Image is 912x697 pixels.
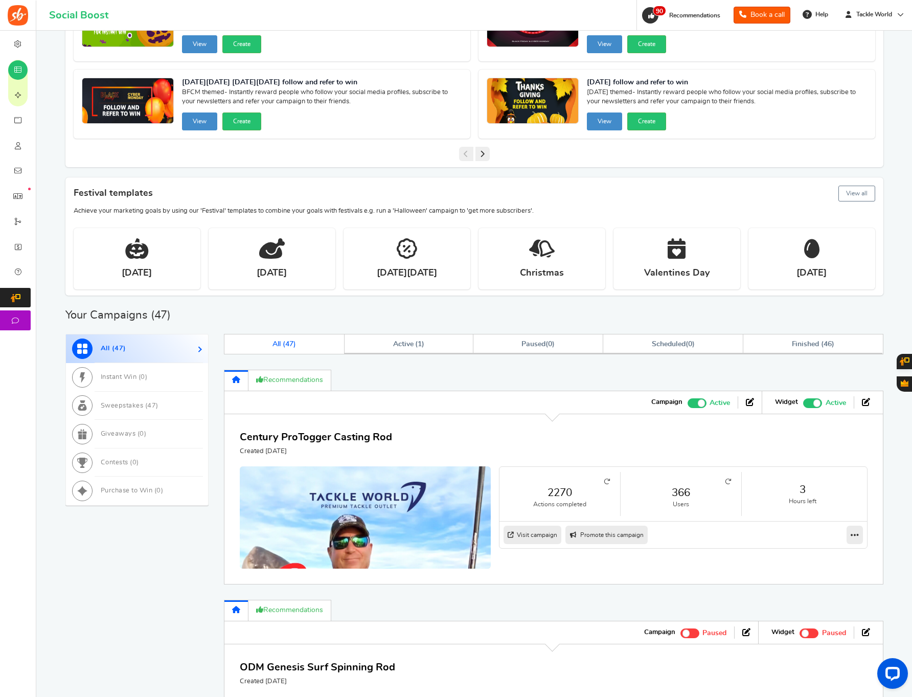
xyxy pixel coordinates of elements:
strong: [DATE] [122,267,152,280]
span: Instant Win ( ) [101,374,148,380]
span: 47 [147,402,156,409]
img: Social Boost [8,5,28,26]
p: Created [DATE] [240,447,392,456]
small: Actions completed [510,500,610,509]
em: New [28,188,31,190]
strong: [DATE][DATE] [DATE][DATE] follow and refer to win [182,78,462,88]
a: ODM Genesis Surf Spinning Rod [240,662,395,672]
span: 0 [548,341,552,348]
li: Widget activated [764,626,854,639]
span: Help [813,10,828,19]
button: Create [222,113,261,130]
a: Book a call [734,7,790,24]
span: Active [710,397,730,409]
strong: [DATE] [796,267,827,280]
strong: Christmas [520,267,564,280]
button: Create [627,35,666,53]
span: 0 [156,487,161,494]
a: Recommendations [248,370,331,391]
span: 47 [285,341,293,348]
strong: [DATE][DATE] [377,267,437,280]
button: Create [222,35,261,53]
p: Created [DATE] [240,677,395,686]
span: 46 [824,341,832,348]
a: Century ProTogger Casting Rod [240,432,392,442]
span: All ( ) [272,341,296,348]
a: Recommendations [248,600,331,621]
span: All ( ) [101,345,126,352]
span: Finished ( ) [792,341,834,348]
span: Paused [521,341,545,348]
a: Visit campaign [504,526,561,544]
span: Active ( ) [393,341,425,348]
span: 0 [688,341,692,348]
button: View [182,35,217,53]
span: Active [826,397,846,409]
span: Sweepstakes ( ) [101,402,158,409]
img: Recommended Campaigns [82,78,173,124]
span: 47 [154,309,168,321]
span: Gratisfaction [901,379,908,387]
span: ( ) [652,341,694,348]
iframe: LiveChat chat widget [869,654,912,697]
span: 90 [653,6,666,16]
span: 0 [141,374,145,380]
span: Contests ( ) [101,459,139,466]
li: 3 [742,472,863,515]
strong: Widget [775,398,798,407]
strong: Widget [771,628,794,637]
button: View [182,113,217,130]
h1: Social Boost [49,10,108,21]
span: Paused [822,629,846,637]
p: Achieve your marketing goals by using our 'Festival' templates to combine your goals with festiva... [74,207,875,216]
small: Hours left [752,497,853,506]
button: Gratisfaction [897,376,912,392]
span: Scheduled [652,341,686,348]
strong: Campaign [651,398,682,407]
button: View [587,35,622,53]
span: BFCM themed- Instantly reward people who follow your social media profiles, subscribe to your new... [182,88,462,108]
a: Help [799,6,833,23]
strong: Campaign [644,628,675,637]
button: Create [627,113,666,130]
button: View [587,113,622,130]
li: Widget activated [767,396,854,409]
a: 366 [631,485,731,500]
span: Recommendations [669,12,720,18]
span: 0 [132,459,137,466]
strong: [DATE] [257,267,287,280]
span: 0 [140,431,144,437]
h4: Festival templates [74,184,875,204]
span: Giveaways ( ) [101,431,147,437]
span: ( ) [521,341,555,348]
strong: [DATE] follow and refer to win [587,78,867,88]
small: Users [631,500,731,509]
span: 1 [418,341,422,348]
span: Tackle World [852,10,896,19]
span: [DATE] themed- Instantly reward people who follow your social media profiles, subscribe to your n... [587,88,867,108]
a: 2270 [510,485,610,500]
button: View all [838,186,875,201]
span: 47 [115,345,123,352]
h2: Your Campaigns ( ) [65,310,171,320]
span: Purchase to Win ( ) [101,487,164,494]
span: Paused [702,629,726,637]
a: 90 Recommendations [641,7,725,24]
img: Recommended Campaigns [487,78,578,124]
strong: Valentines Day [644,267,710,280]
a: Promote this campaign [565,526,648,544]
